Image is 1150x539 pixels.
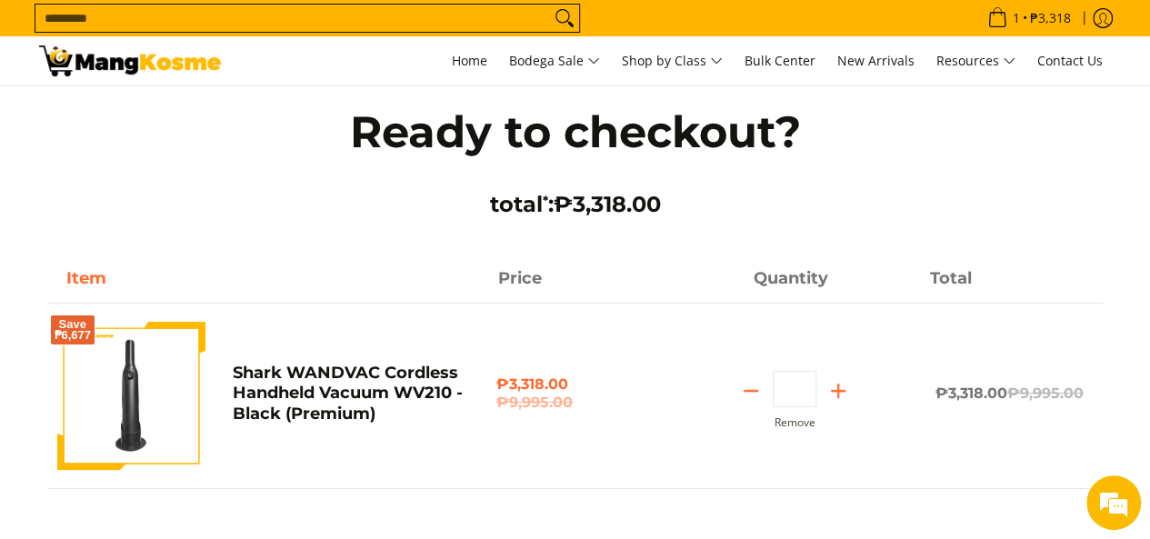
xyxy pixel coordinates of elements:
button: Subtract [729,376,773,405]
a: Contact Us [1028,36,1112,85]
a: Bodega Sale [500,36,609,85]
span: Save ₱6,677 [55,319,92,341]
span: Home [452,52,487,69]
span: ₱3,318.00 [935,384,1084,402]
nav: Main Menu [239,36,1112,85]
span: • [982,8,1076,28]
button: Remove [775,416,815,429]
a: Home [443,36,496,85]
button: Search [550,5,579,32]
span: We're online! [105,156,251,340]
span: Contact Us [1037,52,1103,69]
del: ₱9,995.00 [1007,384,1084,402]
span: Resources [936,50,1015,73]
span: Bulk Center [745,52,815,69]
a: Bulk Center [735,36,825,85]
img: Your Shopping Cart | Mang Kosme [39,45,221,76]
span: ₱3,318 [1027,12,1074,25]
a: Shark WANDVAC Cordless Handheld Vacuum WV210 - Black (Premium) [233,363,463,424]
div: Minimize live chat window [298,9,342,53]
div: Chat with us now [95,102,305,125]
span: Bodega Sale [509,50,600,73]
span: ₱3,318.00 [496,375,654,412]
span: ₱3,318.00 [554,191,661,217]
del: ₱9,995.00 [496,394,654,412]
span: New Arrivals [837,52,915,69]
span: 1 [1010,12,1023,25]
img: Default Title Shark WANDVAC Cordless Handheld Vacuum WV210 - Black (Premium) [57,322,205,470]
h3: total : [312,191,839,218]
a: Resources [927,36,1025,85]
h1: Ready to checkout? [312,105,839,159]
textarea: Type your message and hit 'Enter' [9,352,346,415]
button: Add [816,376,860,405]
a: New Arrivals [828,36,924,85]
a: Shop by Class [613,36,732,85]
span: Shop by Class [622,50,723,73]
